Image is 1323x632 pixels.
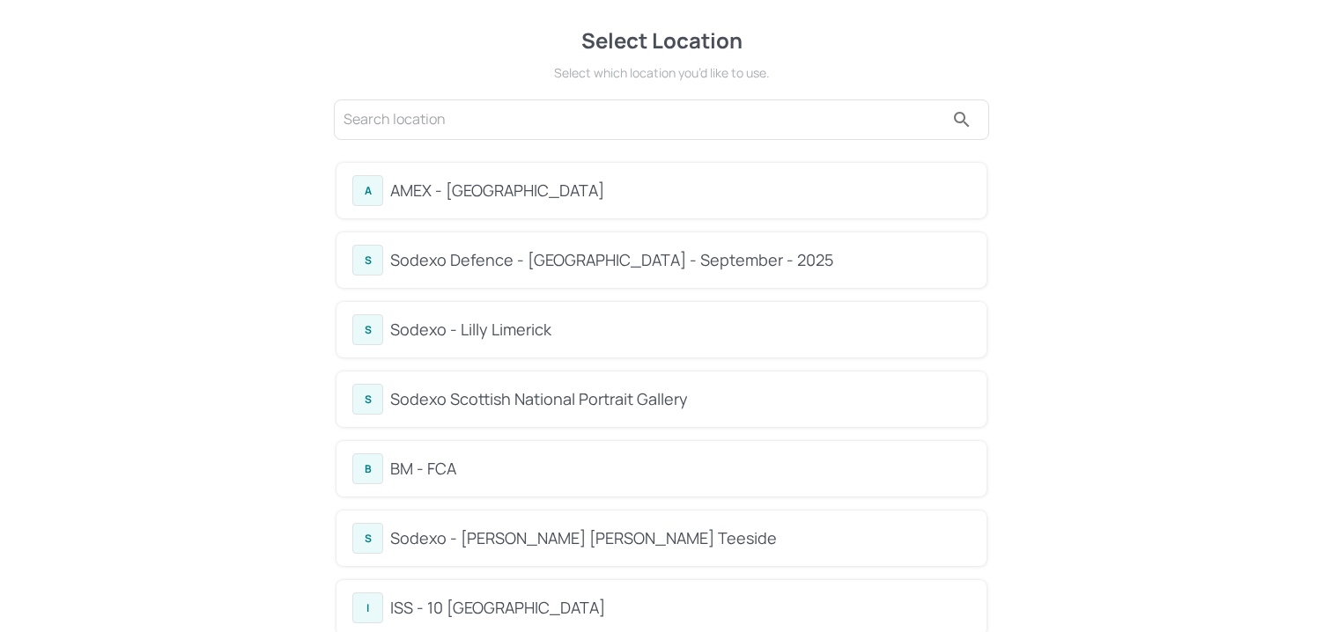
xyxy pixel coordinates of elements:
[390,387,971,411] div: Sodexo Scottish National Portrait Gallery
[390,318,971,342] div: Sodexo - Lilly Limerick
[390,457,971,481] div: BM - FCA
[352,175,383,206] div: A
[390,248,971,272] div: Sodexo Defence - [GEOGRAPHIC_DATA] - September - 2025
[352,245,383,276] div: S
[352,592,383,623] div: I
[944,102,979,137] button: search
[344,106,944,134] input: Search location
[390,596,971,620] div: ISS - 10 [GEOGRAPHIC_DATA]
[331,63,992,82] div: Select which location you’d like to use.
[352,314,383,345] div: S
[390,179,971,202] div: AMEX - [GEOGRAPHIC_DATA]
[352,453,383,484] div: B
[390,526,971,550] div: Sodexo - [PERSON_NAME] [PERSON_NAME] Teeside
[352,523,383,554] div: S
[331,25,992,56] div: Select Location
[352,384,383,415] div: S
